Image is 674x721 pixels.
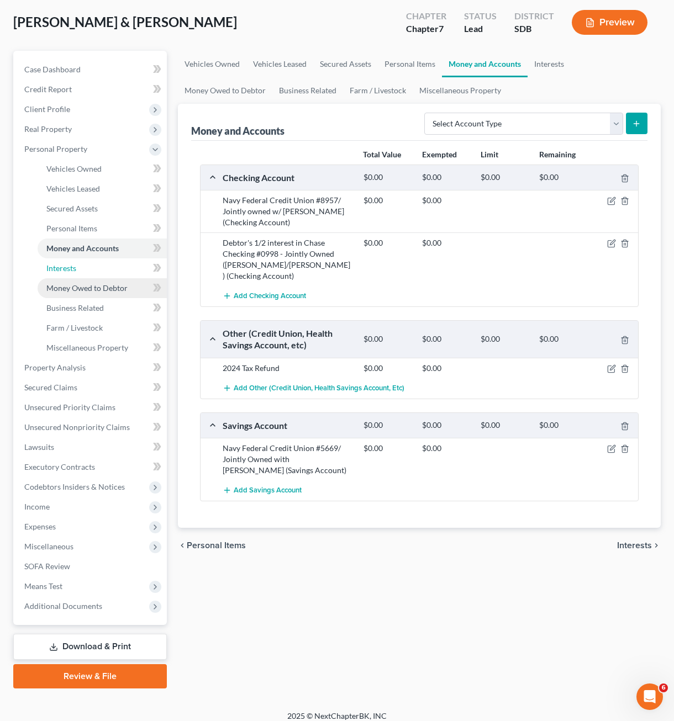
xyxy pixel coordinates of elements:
div: Savings Account [217,420,358,431]
span: Personal Items [187,541,246,550]
span: Personal Property [24,144,87,153]
div: Chapter [406,23,446,35]
a: Secured Assets [38,199,167,219]
div: Navy Federal Credit Union #5669/ Jointly Owned with [PERSON_NAME] (Savings Account) [217,443,358,476]
div: SDB [514,23,554,35]
div: $0.00 [358,237,417,248]
span: Unsecured Priority Claims [24,402,115,412]
div: $0.00 [358,443,417,454]
button: chevron_left Personal Items [178,541,246,550]
div: Lead [464,23,497,35]
span: Credit Report [24,84,72,94]
span: Vehicles Leased [46,184,100,193]
div: Chapter [406,10,446,23]
span: Money Owed to Debtor [46,283,128,293]
span: Case Dashboard [24,65,81,74]
div: $0.00 [358,195,417,206]
div: $0.00 [358,363,417,374]
strong: Limit [481,150,498,159]
button: Add Savings Account [223,480,302,501]
a: Vehicles Owned [38,159,167,179]
div: $0.00 [417,195,475,206]
div: Status [464,10,497,23]
span: Add Savings Account [234,486,302,495]
iframe: Intercom live chat [636,683,663,710]
a: Vehicles Leased [246,51,313,77]
strong: Exempted [422,150,457,159]
span: Business Related [46,303,104,312]
a: Miscellaneous Property [413,77,508,104]
div: $0.00 [475,334,534,344]
div: $0.00 [534,420,592,431]
span: Income [24,502,50,511]
a: SOFA Review [15,556,167,576]
div: Other (Credit Union, Health Savings Account, etc) [217,327,358,351]
span: Add Checking Account [234,292,306,301]
div: 2024 Tax Refund [217,363,358,374]
span: Add Other (Credit Union, Health Savings Account, etc) [234,384,404,393]
div: $0.00 [534,172,592,183]
div: $0.00 [417,443,475,454]
a: Vehicles Owned [178,51,246,77]
span: Executory Contracts [24,462,95,471]
span: [PERSON_NAME] & [PERSON_NAME] [13,14,237,30]
span: Codebtors Insiders & Notices [24,482,125,491]
a: Review & File [13,664,167,688]
div: $0.00 [358,334,417,344]
a: Business Related [272,77,343,104]
a: Personal Items [378,51,442,77]
span: Interests [46,263,76,273]
a: Farm / Livestock [343,77,413,104]
span: Farm / Livestock [46,323,103,332]
a: Money and Accounts [38,238,167,258]
button: Add Other (Credit Union, Health Savings Account, etc) [223,378,404,399]
span: Miscellaneous Property [46,343,128,352]
div: $0.00 [475,420,534,431]
button: Preview [572,10,647,35]
div: $0.00 [417,237,475,248]
a: Executory Contracts [15,457,167,477]
strong: Remaining [539,150,576,159]
div: District [514,10,554,23]
div: $0.00 [534,334,592,344]
a: Personal Items [38,219,167,238]
div: $0.00 [417,420,475,431]
span: Secured Assets [46,204,98,213]
span: Miscellaneous [24,542,73,551]
span: Vehicles Owned [46,164,102,173]
span: Secured Claims [24,383,77,392]
div: $0.00 [358,172,417,183]
span: Lawsuits [24,442,54,452]
a: Business Related [38,298,167,318]
a: Unsecured Priority Claims [15,397,167,417]
a: Money Owed to Debtor [178,77,272,104]
div: Money and Accounts [191,124,285,137]
a: Interests [38,258,167,278]
div: Debtor's 1/2 interest in Chase Checking #0998 - Jointly Owned ([PERSON_NAME]/[PERSON_NAME]) (Chec... [217,237,358,282]
span: 6 [659,683,668,692]
button: Interests chevron_right [617,541,661,550]
a: Money and Accounts [442,51,528,77]
a: Miscellaneous Property [38,338,167,358]
div: Navy Federal Credit Union #8957/ Jointly owned w/ [PERSON_NAME] (Checking Account) [217,195,358,228]
a: Money Owed to Debtor [38,278,167,298]
span: Means Test [24,581,62,591]
a: Lawsuits [15,437,167,457]
span: Unsecured Nonpriority Claims [24,422,130,432]
div: $0.00 [417,363,475,374]
span: 7 [439,23,444,34]
a: Download & Print [13,634,167,660]
a: Credit Report [15,79,167,99]
a: Secured Claims [15,378,167,397]
span: Money and Accounts [46,243,119,253]
a: Unsecured Nonpriority Claims [15,417,167,437]
div: $0.00 [417,172,475,183]
i: chevron_right [652,541,661,550]
i: chevron_left [178,541,187,550]
span: Real Property [24,124,72,134]
a: Secured Assets [313,51,378,77]
button: Add Checking Account [223,286,306,306]
strong: Total Value [363,150,401,159]
span: Personal Items [46,224,97,233]
span: SOFA Review [24,561,70,571]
